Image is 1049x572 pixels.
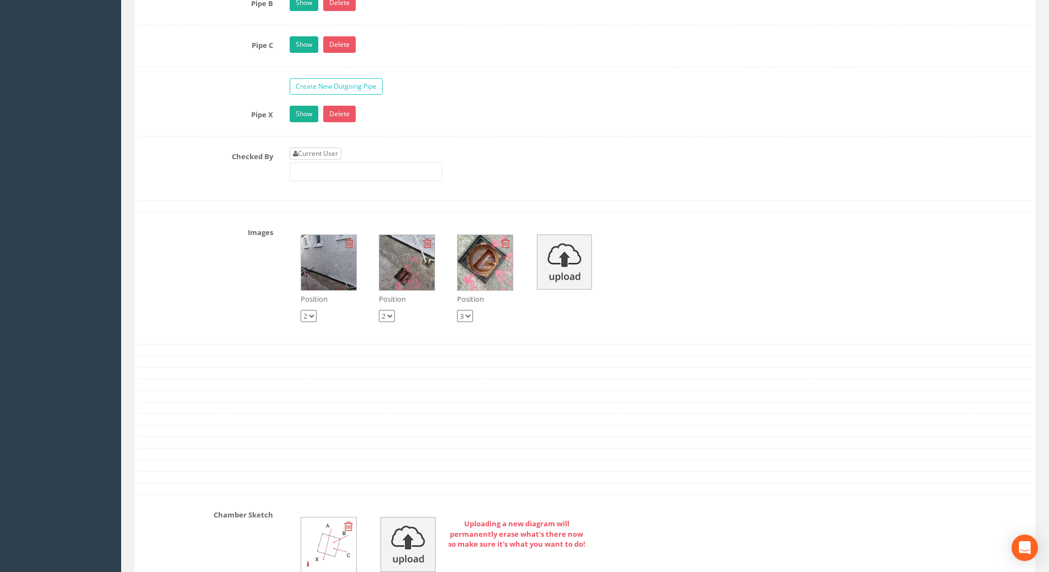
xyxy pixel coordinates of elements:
p: Position [457,294,513,304]
a: Delete [323,106,356,122]
label: Checked By [129,148,281,162]
label: Pipe X [129,106,281,120]
img: 7ed4fde4-3347-24e3-5cd5-311b874087a4_c35982d0-5be1-a273-c4ae-c894564ad433_thumb.jpg [458,235,513,290]
img: 7ed4fde4-3347-24e3-5cd5-311b874087a4_3367f2e4-f5e6-f9d0-09b1-77c18d4f3d09_thumb.jpg [301,235,356,290]
a: Current User [290,148,341,160]
a: Show [290,106,318,122]
p: Position [379,294,435,304]
a: Create New Outgoing Pipe [290,78,383,95]
img: upload_icon.png [381,517,436,572]
div: Open Intercom Messenger [1012,535,1038,561]
img: 7ed4fde4-3347-24e3-5cd5-311b874087a4_ebbf86f5-2abf-2e27-5fd5-9ff075eed329_thumb.jpg [379,235,434,290]
img: upload_icon.png [537,235,592,290]
label: Chamber Sketch [129,506,281,520]
label: Images [129,224,281,238]
a: Delete [323,36,356,53]
strong: Uploading a new diagram will permanently erase what's there now so make sure it's what you want t... [448,519,585,549]
p: Position [301,294,357,304]
label: Pipe C [129,36,281,51]
a: Show [290,36,318,53]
